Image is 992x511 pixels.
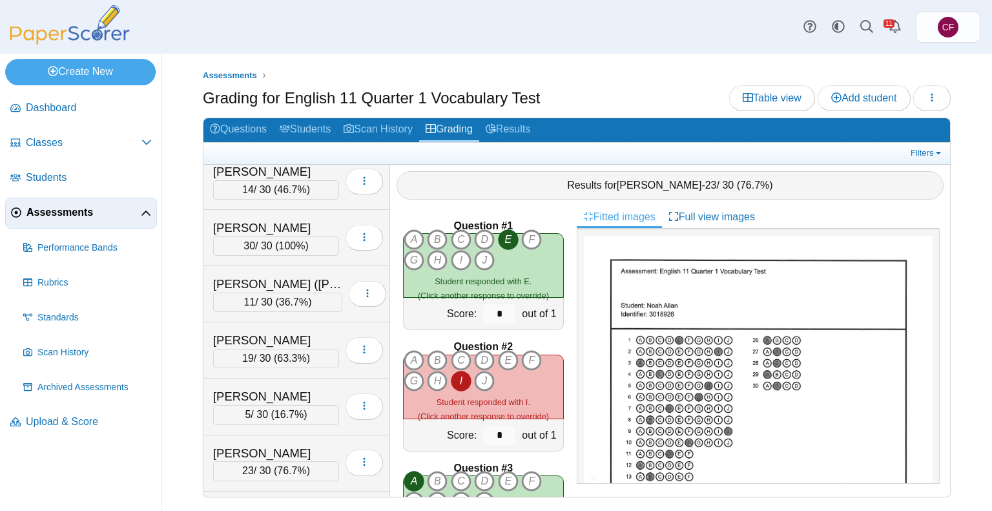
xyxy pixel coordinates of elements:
span: Christa Fredrickson [938,17,958,37]
a: Full view images [662,206,761,228]
div: out of 1 [519,298,563,329]
span: Assessments [26,205,141,220]
i: A [404,350,424,371]
i: A [404,229,424,250]
div: / 30 ( ) [213,180,339,200]
span: Rubrics [37,276,152,289]
i: I [451,371,471,391]
a: Rubrics [18,267,157,298]
a: Filters [907,147,947,160]
a: PaperScorer [5,36,134,47]
span: Classes [26,136,141,150]
i: E [498,471,519,492]
i: E [498,350,519,371]
span: 76.7% [277,465,306,476]
div: / 30 ( ) [213,461,339,481]
img: PaperScorer [5,5,134,45]
i: F [521,229,542,250]
span: Performance Bands [37,242,152,255]
span: 36.7% [279,297,308,308]
span: Dashboard [26,101,152,115]
a: Alerts [881,13,909,41]
div: [PERSON_NAME] [213,163,339,180]
i: D [474,229,495,250]
b: Question #1 [454,219,513,233]
a: Grading [419,118,479,142]
a: Add student [818,85,910,111]
h1: Grading for English 11 Quarter 1 Vocabulary Test [203,87,541,109]
span: 46.7% [277,184,306,195]
span: Student responded with E. [435,276,532,286]
small: (Click another response to override) [418,276,549,300]
i: J [474,371,495,391]
i: B [427,350,448,371]
span: 23 [242,465,254,476]
a: Scan History [18,337,157,368]
span: Add student [831,92,896,103]
span: Archived Assessments [37,381,152,394]
span: Christa Fredrickson [942,23,955,32]
a: Assessments [200,68,260,84]
div: [PERSON_NAME] ([PERSON_NAME]) [213,276,342,293]
b: Question #2 [454,340,513,354]
span: 19 [242,353,254,364]
span: Assessments [203,70,257,80]
a: Students [273,118,337,142]
i: C [451,229,471,250]
div: Score: [404,419,480,451]
span: Students [26,171,152,185]
span: 5 [245,409,251,420]
a: Dashboard [5,93,157,124]
span: 63.3% [277,353,306,364]
a: Fitted images [577,206,662,228]
div: Score: [404,298,480,329]
i: H [427,371,448,391]
i: G [404,371,424,391]
a: Upload & Score [5,407,157,438]
i: G [404,250,424,271]
span: [PERSON_NAME] [617,180,702,191]
span: 76.7% [740,180,769,191]
a: Christa Fredrickson [916,12,980,43]
i: D [474,471,495,492]
a: Archived Assessments [18,372,157,403]
i: D [474,350,495,371]
i: A [404,471,424,492]
i: E [498,229,519,250]
div: / 30 ( ) [213,405,339,424]
div: / 30 ( ) [213,349,339,368]
div: [PERSON_NAME] [213,332,339,349]
i: B [427,471,448,492]
a: Students [5,163,157,194]
small: (Click another response to override) [418,397,549,421]
div: Results for - / 30 ( ) [397,171,944,200]
span: Scan History [37,346,152,359]
i: I [451,250,471,271]
span: Table view [743,92,801,103]
i: C [451,350,471,371]
i: B [427,229,448,250]
span: 16.7% [274,409,304,420]
div: [PERSON_NAME] [213,388,339,405]
div: / 30 ( ) [213,293,342,312]
i: F [521,471,542,492]
i: J [474,250,495,271]
i: H [427,250,448,271]
div: [PERSON_NAME] [213,445,339,462]
a: Standards [18,302,157,333]
a: Table view [729,85,815,111]
a: Questions [203,118,273,142]
span: 14 [242,184,254,195]
a: Scan History [337,118,419,142]
a: Results [479,118,537,142]
b: Question #3 [454,461,513,475]
div: out of 1 [519,419,563,451]
span: 100% [279,240,305,251]
span: 11 [244,297,256,308]
span: Standards [37,311,152,324]
a: Performance Bands [18,233,157,264]
a: Create New [5,59,156,85]
div: [PERSON_NAME] [213,220,339,236]
span: 23 [705,180,717,191]
span: Upload & Score [26,415,152,429]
